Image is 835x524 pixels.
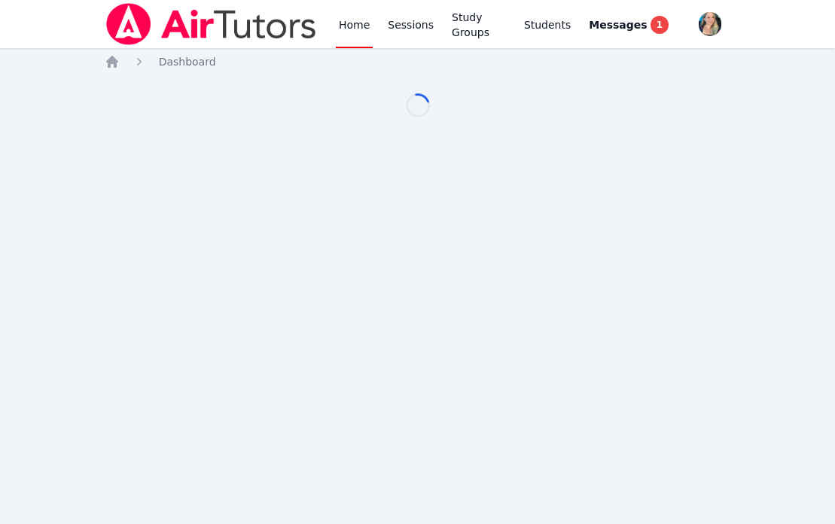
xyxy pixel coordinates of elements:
[589,17,647,32] span: Messages
[651,16,669,34] span: 1
[105,54,731,69] nav: Breadcrumb
[159,56,216,68] span: Dashboard
[105,3,318,45] img: Air Tutors
[159,54,216,69] a: Dashboard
